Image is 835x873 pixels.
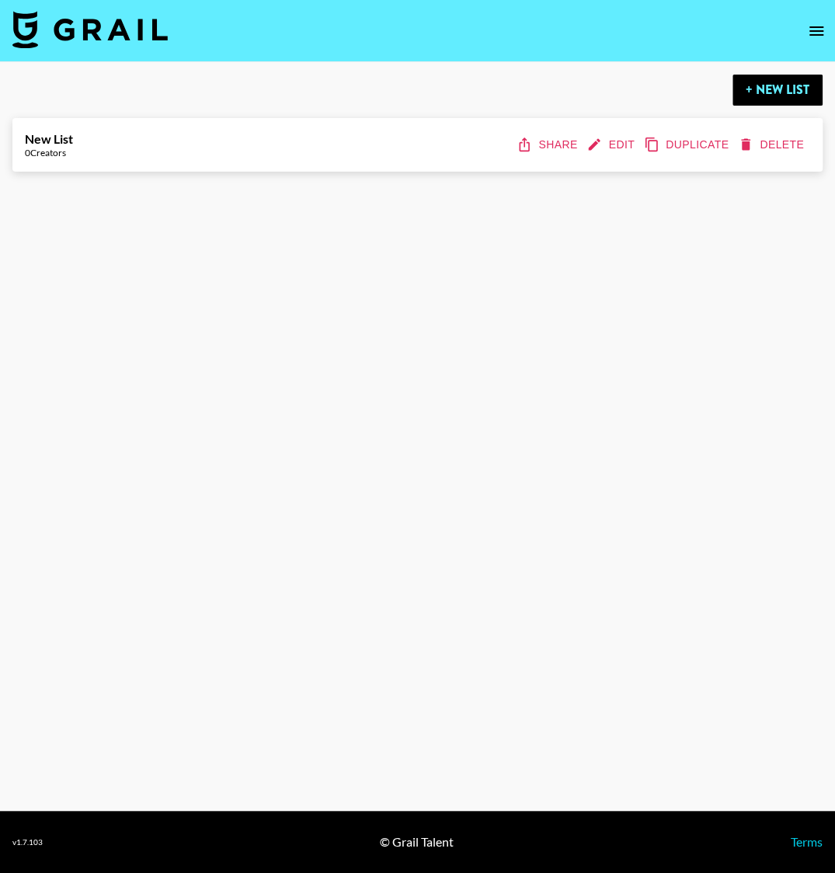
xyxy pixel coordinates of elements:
[735,130,810,159] button: delete
[583,130,641,159] button: edit
[12,837,43,847] div: v 1.7.103
[380,834,454,850] div: © Grail Talent
[513,130,583,159] button: share
[641,130,735,159] button: duplicate
[801,16,832,47] button: open drawer
[25,131,73,146] strong: New List
[12,11,168,48] img: Grail Talent
[732,75,823,106] button: + New List
[791,834,823,849] a: Terms
[25,147,73,158] div: 0 Creators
